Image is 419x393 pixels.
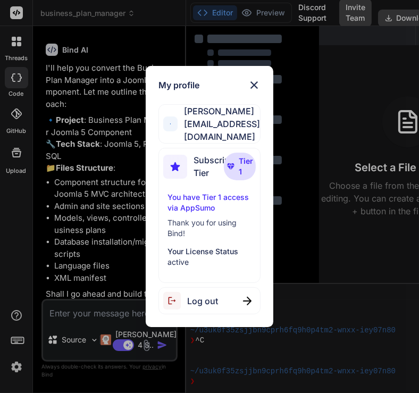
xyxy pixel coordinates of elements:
[187,295,218,307] span: Log out
[163,155,187,179] img: subscription
[248,79,261,91] img: close
[167,246,252,257] p: Your License Status
[239,156,253,177] span: Tier 1
[243,297,252,305] img: close
[167,218,252,239] p: Thank you for using Bind!
[178,118,260,143] span: [EMAIL_ADDRESS][DOMAIN_NAME]
[158,79,199,91] h1: My profile
[194,154,245,179] span: Subscription Tier
[167,192,252,213] p: You have Tier 1 access via AppSumo
[227,163,234,170] img: premium
[178,105,260,118] span: [PERSON_NAME]
[167,257,252,267] p: active
[163,292,187,310] img: logout
[170,123,171,124] img: profile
